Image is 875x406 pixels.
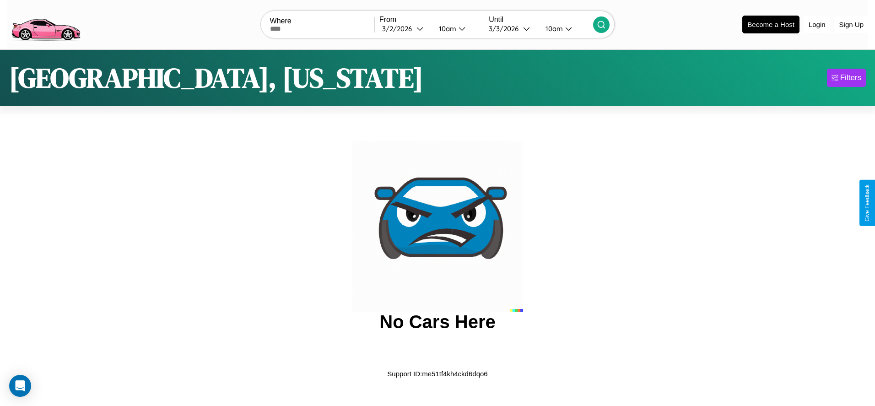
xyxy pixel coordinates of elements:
div: Filters [840,73,861,82]
p: Support ID: me51tf4kh4ckd6dqo6 [387,368,487,380]
button: 10am [538,24,593,33]
div: 3 / 2 / 2026 [382,24,416,33]
button: Filters [827,69,866,87]
button: Login [804,16,830,33]
button: Become a Host [742,16,799,33]
label: Until [489,16,593,24]
label: From [379,16,484,24]
img: car [352,141,523,312]
label: Where [270,17,374,25]
div: Give Feedback [864,184,870,222]
div: 10am [541,24,565,33]
div: Open Intercom Messenger [9,375,31,397]
img: logo [7,5,84,43]
button: 10am [432,24,484,33]
div: 10am [434,24,459,33]
h2: No Cars Here [379,312,495,332]
div: 3 / 3 / 2026 [489,24,523,33]
button: 3/2/2026 [379,24,432,33]
h1: [GEOGRAPHIC_DATA], [US_STATE] [9,59,423,97]
button: Sign Up [835,16,868,33]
